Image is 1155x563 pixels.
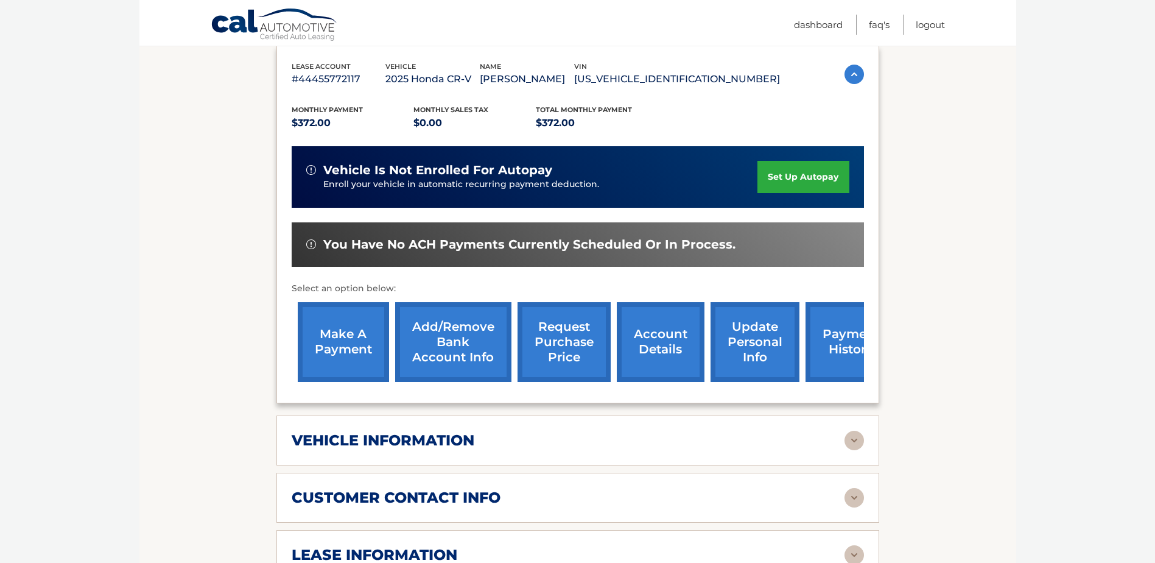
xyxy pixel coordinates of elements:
[323,163,552,178] span: vehicle is not enrolled for autopay
[323,178,758,191] p: Enroll your vehicle in automatic recurring payment deduction.
[413,105,488,114] span: Monthly sales Tax
[306,239,316,249] img: alert-white.svg
[711,302,799,382] a: update personal info
[574,62,587,71] span: vin
[292,105,363,114] span: Monthly Payment
[480,62,501,71] span: name
[211,8,339,43] a: Cal Automotive
[292,281,864,296] p: Select an option below:
[757,161,849,193] a: set up autopay
[292,115,414,132] p: $372.00
[844,65,864,84] img: accordion-active.svg
[844,488,864,508] img: accordion-rest.svg
[292,431,474,450] h2: vehicle information
[292,71,386,88] p: #44455772117
[385,71,480,88] p: 2025 Honda CR-V
[574,71,780,88] p: [US_VEHICLE_IDENTIFICATION_NUMBER]
[292,489,500,507] h2: customer contact info
[869,15,890,35] a: FAQ's
[844,431,864,450] img: accordion-rest.svg
[536,115,658,132] p: $372.00
[480,71,574,88] p: [PERSON_NAME]
[298,302,389,382] a: make a payment
[617,302,704,382] a: account details
[292,62,351,71] span: lease account
[395,302,511,382] a: Add/Remove bank account info
[306,165,316,175] img: alert-white.svg
[323,237,735,252] span: You have no ACH payments currently scheduled or in process.
[413,115,536,132] p: $0.00
[794,15,843,35] a: Dashboard
[916,15,945,35] a: Logout
[806,302,897,382] a: payment history
[518,302,611,382] a: request purchase price
[536,105,632,114] span: Total Monthly Payment
[385,62,416,71] span: vehicle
